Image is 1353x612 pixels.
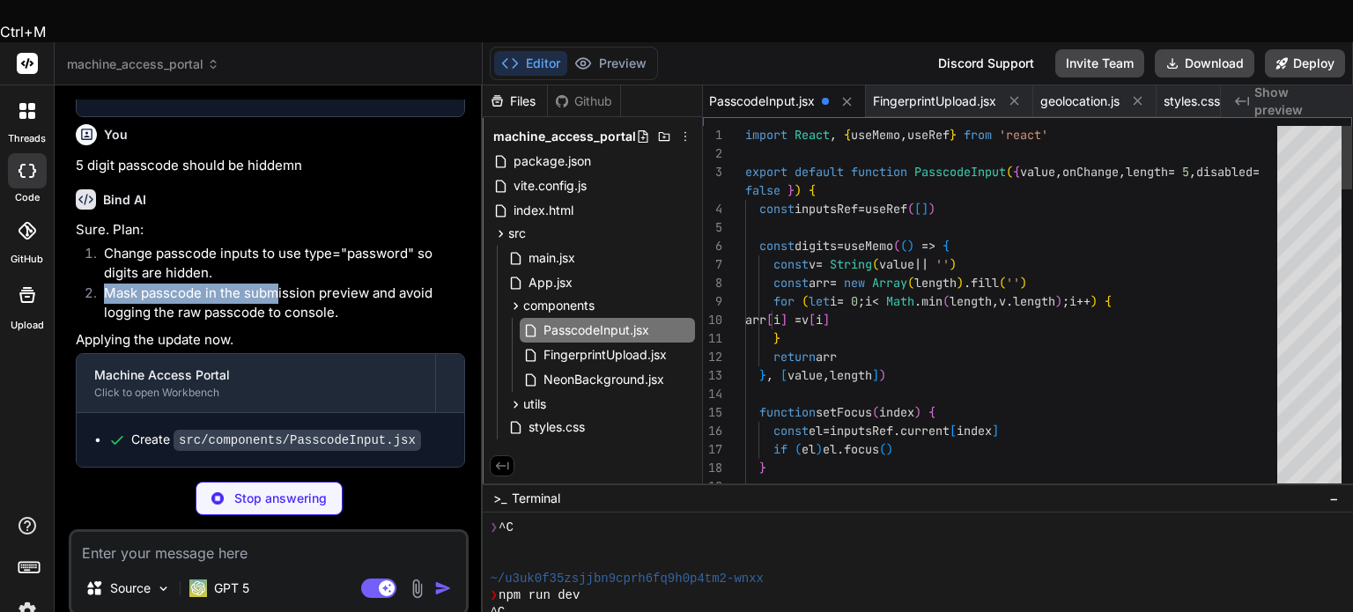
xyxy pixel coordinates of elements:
span: React [795,127,830,143]
label: GitHub [11,252,43,267]
span: = [837,293,844,309]
span: ) [879,367,886,383]
div: 2 [703,144,722,163]
button: Editor [494,51,567,76]
label: code [15,190,40,205]
span: index [957,423,992,439]
span: length [830,367,872,383]
span: = [837,238,844,254]
span: ( [900,238,907,254]
span: 0 [851,293,858,309]
span: . [964,275,971,291]
span: < [872,293,879,309]
span: NeonBackground.jsx [542,369,666,390]
span: const [773,275,809,291]
div: 1 [703,126,722,144]
span: i [773,312,780,328]
p: Sure. Plan: [76,220,465,240]
div: 5 [703,218,722,237]
span: const [773,423,809,439]
span: Terminal [512,490,560,507]
span: } [950,127,957,143]
span: ] [992,423,999,439]
button: Download [1155,49,1254,77]
span: { [809,182,816,198]
span: ( [943,293,950,309]
span: arr [816,349,837,365]
span: onChange [1062,164,1119,180]
span: const [759,201,795,217]
span: setFocus [816,404,872,420]
h6: You [104,126,128,144]
span: function [851,164,907,180]
span: return [773,349,816,365]
span: ( [795,441,802,457]
div: 16 [703,422,722,440]
span: length [950,293,992,309]
img: Pick Models [156,581,171,596]
label: Upload [11,318,44,333]
span: styles.css [527,417,587,438]
span: ) [914,404,921,420]
div: Github [548,92,620,110]
span: . [914,293,921,309]
span: ) [928,201,935,217]
span: min [921,293,943,309]
span: . [837,441,844,457]
div: 11 [703,329,722,348]
span: [ [780,367,787,383]
span: inputsRef [830,423,893,439]
div: 15 [703,403,722,422]
span: v [809,256,816,272]
span: el [809,423,823,439]
span: ] [780,312,787,328]
span: PasscodeInput.jsx [542,320,651,341]
span: PasscodeInput.jsx [709,92,815,110]
img: icon [434,579,452,597]
span: ( [872,404,879,420]
span: ( [999,275,1006,291]
span: , [823,367,830,383]
span: geolocation.js [1040,92,1120,110]
span: useMemo [844,238,893,254]
button: − [1326,484,1342,512]
span: ) [1091,293,1098,309]
span: useMemo [851,127,900,143]
span: || [914,256,928,272]
span: ^C [499,520,514,536]
span: [ [914,201,921,217]
span: ( [893,238,900,254]
span: ) [886,441,893,457]
span: , [992,293,999,309]
span: styles.css [1164,92,1220,110]
span: main.jsx [527,247,577,269]
span: value [787,367,823,383]
span: ) [907,238,914,254]
div: Discord Support [928,49,1045,77]
span: { [844,127,851,143]
span: ++ [1076,293,1091,309]
div: 6 [703,237,722,255]
span: function [759,404,816,420]
span: export [745,164,787,180]
span: ) [795,182,802,198]
span: el [802,441,816,457]
li: Change passcode inputs to use type="password" so digits are hidden. [90,244,465,284]
span: = [1168,164,1175,180]
span: utils [523,395,546,413]
div: 4 [703,200,722,218]
span: Math [886,293,914,309]
span: PasscodeInput [914,164,1006,180]
span: false [745,182,780,198]
span: = [858,201,865,217]
button: Invite Team [1055,49,1144,77]
span: ) [950,256,957,272]
span: = [816,256,823,272]
span: , [1055,164,1062,180]
span: { [1013,164,1020,180]
span: machine_access_portal [67,55,219,73]
span: ) [816,441,823,457]
div: Create [131,431,421,449]
span: index.html [512,200,575,221]
li: Mask passcode in the submission preview and avoid logging the raw passcode to console. [90,284,465,323]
